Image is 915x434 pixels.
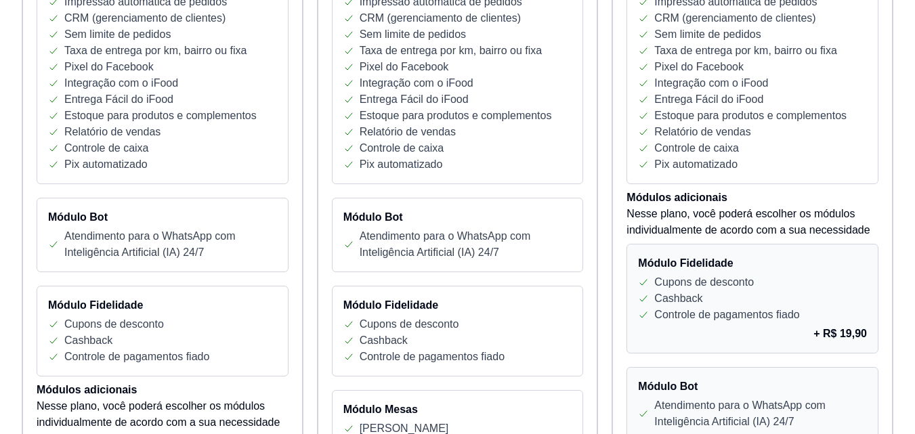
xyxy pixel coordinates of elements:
p: Estoque para produtos e complementos [654,108,847,124]
p: Relatório de vendas [654,124,750,140]
p: Atendimento para o WhatsApp com Inteligência Artificial (IA) 24/7 [64,228,277,261]
p: CRM (gerenciamento de clientes) [64,10,226,26]
p: Pixel do Facebook [64,59,154,75]
p: Pixel do Facebook [360,59,449,75]
p: Atendimento para o WhatsApp com Inteligência Artificial (IA) 24/7 [654,397,867,430]
p: Cashback [64,332,112,349]
p: Relatório de vendas [360,124,456,140]
p: Controle de pagamentos fiado [360,349,505,365]
p: CRM (gerenciamento de clientes) [360,10,521,26]
p: Controle de pagamentos fiado [64,349,209,365]
p: Controle de caixa [360,140,444,156]
h4: Módulo Bot [638,378,867,395]
p: Cupons de desconto [654,274,754,290]
p: Cupons de desconto [64,316,164,332]
p: Entrega Fácil do iFood [360,91,469,108]
p: Integração com o iFood [654,75,768,91]
p: Pix automatizado [654,156,738,173]
p: Sem limite de pedidos [654,26,761,43]
p: Taxa de entrega por km, bairro ou fixa [360,43,542,59]
p: Estoque para produtos e complementos [360,108,552,124]
h4: Módulo Fidelidade [638,255,867,272]
p: Estoque para produtos e complementos [64,108,257,124]
p: Controle de caixa [64,140,149,156]
p: Entrega Fácil do iFood [64,91,173,108]
p: Atendimento para o WhatsApp com Inteligência Artificial (IA) 24/7 [360,228,572,261]
p: Taxa de entrega por km, bairro ou fixa [654,43,836,59]
p: Taxa de entrega por km, bairro ou fixa [64,43,247,59]
p: Pixel do Facebook [654,59,744,75]
h4: Módulo Mesas [343,402,572,418]
p: Cashback [360,332,408,349]
p: Cupons de desconto [360,316,459,332]
p: Pix automatizado [360,156,443,173]
p: Nesse plano, você poderá escolher os módulos individualmente de acordo com a sua necessidade [37,398,289,431]
p: Controle de caixa [654,140,739,156]
h4: Módulos adicionais [626,190,878,206]
p: + R$ 19,90 [813,326,867,342]
p: Sem limite de pedidos [64,26,171,43]
p: CRM (gerenciamento de clientes) [654,10,815,26]
h4: Módulos adicionais [37,382,289,398]
h4: Módulo Bot [48,209,277,225]
p: Controle de pagamentos fiado [654,307,799,323]
p: Integração com o iFood [360,75,473,91]
p: Pix automatizado [64,156,148,173]
p: Sem limite de pedidos [360,26,466,43]
h4: Módulo Fidelidade [343,297,572,313]
h4: Módulo Bot [343,209,572,225]
h4: Módulo Fidelidade [48,297,277,313]
p: Integração com o iFood [64,75,178,91]
p: Entrega Fácil do iFood [654,91,763,108]
p: Nesse plano, você poderá escolher os módulos individualmente de acordo com a sua necessidade [626,206,878,238]
p: Cashback [654,290,702,307]
p: Relatório de vendas [64,124,161,140]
